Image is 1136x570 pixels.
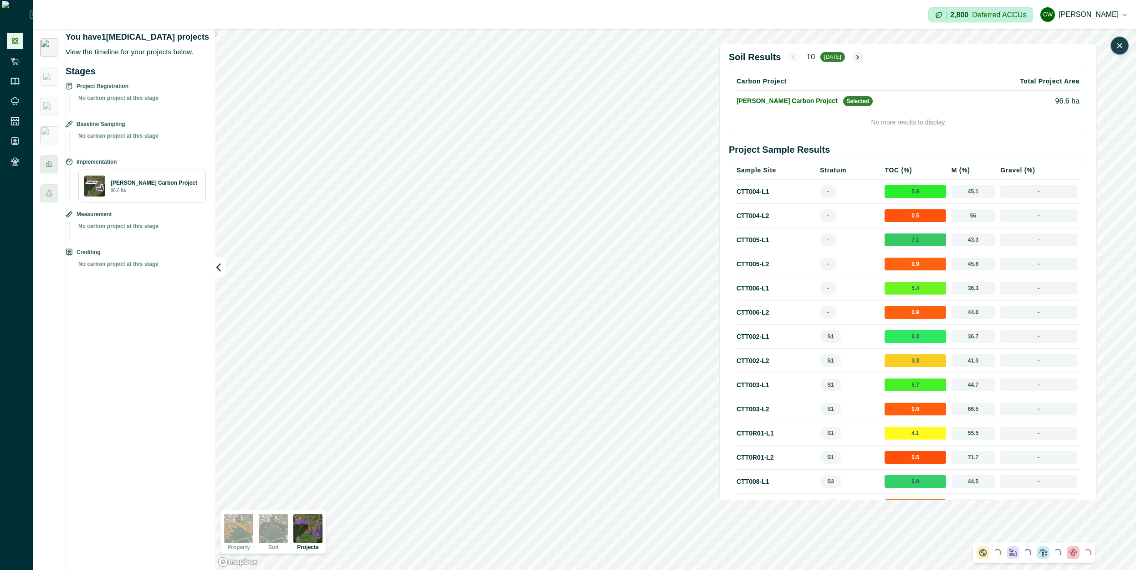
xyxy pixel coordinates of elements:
[885,233,946,246] span: 7.1
[972,11,1026,18] p: Deferred ACCUs
[952,427,995,440] span: 55.5
[2,1,30,28] img: Logo
[73,260,206,278] p: No carbon project at this stage
[885,209,946,222] span: 0.5
[885,499,946,512] span: 1
[737,446,817,470] td: CTT0R01 - L2
[737,421,817,446] td: CTT0R01 - L1
[737,373,817,397] td: CTT003 - L1
[952,258,995,270] span: 45.6
[952,451,995,464] span: 71.7
[737,470,817,494] td: CTT008 - L1
[952,354,995,367] span: 41.3
[975,91,1080,112] td: 96.6 ha
[77,157,117,166] p: Implementation
[73,94,206,112] p: No carbon project at this stage
[40,126,58,144] img: insight_readygraze.jpg
[820,427,841,440] span: S1
[1000,427,1077,440] span: -
[737,91,975,112] td: [PERSON_NAME] Carbon Project
[885,306,946,319] span: 0.9
[820,475,841,488] span: S3
[820,451,841,464] span: S1
[885,403,946,415] span: 0.8
[729,52,781,62] h2: Soil Results
[952,185,995,198] span: 45.1
[737,180,817,204] td: CTT004 - L1
[224,514,253,543] img: property preview
[820,330,841,343] span: S1
[885,475,946,488] span: 6.9
[737,301,817,325] td: CTT006 - L2
[952,330,995,343] span: 36.7
[820,185,836,198] span: -
[737,397,817,421] td: CTT003 - L2
[949,161,998,180] th: M (%)
[737,494,817,518] td: CTT008 - L2
[1000,282,1077,295] span: -
[737,204,817,228] td: CTT004 - L2
[950,11,968,19] p: 2,800
[820,378,841,391] span: S1
[84,176,105,197] img: 3cqHL4AAAAGSURBVAMA2cRWRObI3LoAAAAASUVORK5CYII=
[820,282,836,295] span: -
[1000,378,1077,391] span: -
[820,499,841,512] span: S3
[952,233,995,246] span: 43.3
[1000,209,1077,222] span: -
[952,499,995,512] span: 57.1
[1040,4,1127,26] button: cadel watson[PERSON_NAME]
[737,349,817,373] td: CTT002 - L2
[820,233,836,246] span: -
[885,378,946,391] span: 5.7
[817,161,882,180] th: Stratum
[77,119,125,128] p: Baseline Sampling
[952,475,995,488] span: 44.5
[806,52,815,62] p: T0
[885,258,946,270] span: 0.9
[43,73,55,80] img: greenham_logo.png
[1000,451,1077,464] span: -
[737,161,817,180] th: Sample Site
[952,209,995,222] span: 56
[1000,233,1077,246] span: -
[43,102,55,109] img: greenham_never_ever.png
[885,354,946,367] span: 3.3
[820,209,836,222] span: -
[218,557,258,567] a: Mapbox logo
[1000,499,1077,512] span: -
[737,276,817,301] td: CTT006 - L1
[1000,330,1077,343] span: -
[885,282,946,295] span: 5.4
[66,64,206,78] p: Stages
[885,427,946,440] span: 4.1
[737,112,1080,127] p: No more results to display
[729,144,1087,155] h2: Project Sample Results
[737,252,817,276] td: CTT005 - L2
[885,330,946,343] span: 6.3
[1000,475,1077,488] span: -
[882,161,948,180] th: TOC (%)
[737,325,817,349] td: CTT002 - L1
[820,306,836,319] span: -
[820,258,836,270] span: -
[1000,306,1077,319] span: -
[73,132,206,150] p: No carbon project at this stage
[1000,354,1077,367] span: -
[77,210,112,218] p: Measurement
[111,187,126,194] p: 96.6 ha
[215,29,1136,570] canvas: Map
[952,403,995,415] span: 66.5
[737,72,975,91] th: Carbon Project
[952,282,995,295] span: 36.3
[737,228,817,252] td: CTT005 - L1
[843,96,873,106] span: Selected
[111,179,197,187] p: [PERSON_NAME] Carbon Project
[952,378,995,391] span: 44.7
[227,544,250,550] p: Property
[952,306,995,319] span: 44.6
[885,185,946,198] span: 5.9
[268,544,278,550] p: Soil
[259,514,288,543] img: soil preview
[40,38,58,57] img: insight_carbon.png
